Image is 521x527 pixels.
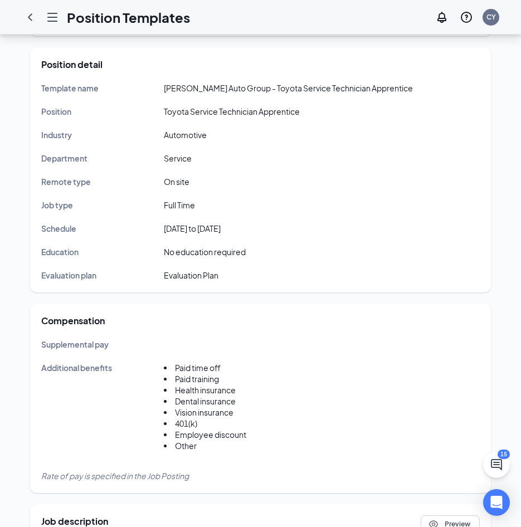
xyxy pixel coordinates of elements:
span: Paid time off [175,363,221,373]
div: CY [486,12,496,22]
h1: Position Templates [67,8,190,27]
div: Open Intercom Messenger [483,489,510,516]
span: Evaluation Plan [164,270,218,280]
span: Paid training [175,374,219,384]
span: 401(k) [175,418,197,428]
span: Automotive [164,130,207,140]
span: Compensation [41,315,105,326]
span: On site [164,177,189,187]
span: Industry [41,130,72,140]
span: Employee discount [175,430,246,440]
svg: Notifications [435,11,449,24]
span: Position [41,106,71,116]
span: Position detail [41,58,103,70]
span: Additional benefits [41,363,112,373]
button: ChatActive [483,451,510,478]
span: Health insurance [175,385,236,395]
span: [DATE] to [DATE] [164,223,221,233]
svg: QuestionInfo [460,11,473,24]
span: Evaluation plan [41,270,96,280]
span: Vision insurance [175,407,233,417]
span: Other [175,441,197,451]
span: Service [164,153,192,163]
svg: Hamburger [46,11,59,24]
span: Remote type [41,177,91,187]
span: [PERSON_NAME] Auto Group - Toyota Service Technician Apprentice [164,83,413,93]
span: Toyota Service Technician Apprentice [164,106,300,116]
span: Dental insurance [175,396,236,406]
span: No education required [164,247,246,257]
span: Education [41,247,79,257]
span: Supplemental pay [41,339,109,349]
svg: ChatActive [490,458,503,471]
span: Schedule [41,223,76,233]
span: Department [41,153,87,163]
span: Full Time [164,200,195,210]
svg: ChevronLeft [23,11,37,24]
span: Rate of pay is specified in the Job Posting [41,471,189,481]
span: Job type [41,200,73,210]
div: 15 [498,450,510,459]
span: Template name [41,83,99,93]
